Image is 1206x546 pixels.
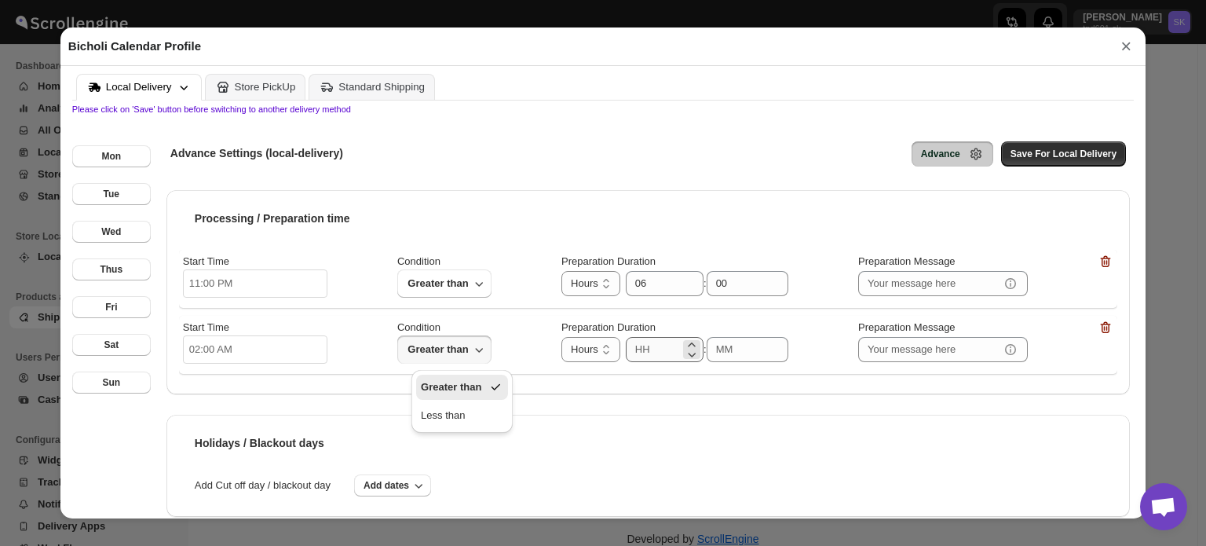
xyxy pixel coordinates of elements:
p: Preparation Message [858,320,956,337]
div: Less than [421,408,465,423]
span: Condition [397,321,440,335]
button: Greater than [397,335,492,364]
input: HH [626,337,680,362]
button: Sat [72,334,151,356]
button: Less than [416,403,508,428]
div: Sun [102,376,120,389]
h2: Bicholi Calendar Profile [68,38,201,54]
button: Greater than [397,269,492,298]
button: Wed [72,221,151,243]
div: Greater than [421,379,481,395]
p: Preparation Duration [561,254,656,271]
button: Sun [72,372,151,394]
input: Your message here [858,337,1000,362]
div: Fri [105,301,117,313]
button: Mon [72,145,151,167]
p: Preparation Duration [561,320,656,337]
h5: Advance Settings (local-delivery) [170,145,343,161]
button: Save For Local Delivery [1001,141,1126,167]
div: Sat [104,339,119,351]
div: Store PickUp [235,81,296,93]
div: : [622,271,788,296]
button: Fri [72,296,151,318]
p: Preparation Message [858,254,956,271]
input: Your message here [858,271,1000,296]
button: Greater than [416,375,508,400]
h5: Holidays / Blackout days [195,435,324,451]
p: Start Time [183,320,229,335]
span: Greater than [407,340,470,359]
input: MM [707,271,765,296]
div: Open chat [1140,483,1187,530]
button: Thus [72,258,151,280]
div: Local Delivery [106,81,172,93]
div: Advance [921,148,960,160]
span: Greater than [407,274,470,293]
div: Wed [101,225,121,238]
button: Tue [72,183,151,205]
div: Thus [100,263,122,276]
p: Please click on 'Save' button before switching to another delivery method [72,104,1134,114]
span: Add dates [364,479,409,492]
div: Standard Shipping [338,81,425,93]
button: Store PickUp [205,74,306,100]
div: : [622,337,788,362]
div: Tue [104,188,119,200]
span: Condition [397,255,440,269]
button: Local Delivery [76,74,202,101]
button: Add dates [354,475,431,497]
button: Advance [912,141,993,167]
div: Mon [101,150,121,163]
span: Save For Local Delivery [1010,148,1116,160]
input: MM [707,337,765,362]
input: HH [626,271,680,296]
h5: Processing / Preparation time [195,211,350,226]
p: Start Time [183,254,229,269]
button: × [1114,35,1138,57]
button: Standard Shipping [309,74,435,100]
span: Add Cut off day / blackout day [179,478,346,493]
